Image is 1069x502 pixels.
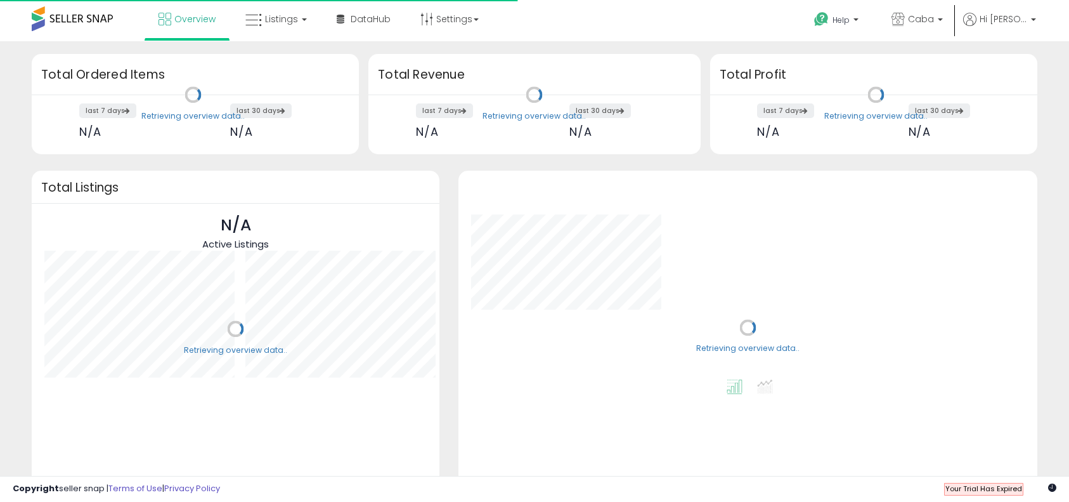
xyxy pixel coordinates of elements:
span: Caba [908,13,934,25]
a: Help [804,2,871,41]
div: Retrieving overview data.. [696,343,800,355]
span: Overview [174,13,216,25]
span: DataHub [351,13,391,25]
div: Retrieving overview data.. [141,110,245,122]
div: seller snap | | [13,483,220,495]
strong: Copyright [13,482,59,494]
span: Hi [PERSON_NAME] [980,13,1027,25]
span: Listings [265,13,298,25]
i: Get Help [813,11,829,27]
div: Retrieving overview data.. [824,110,928,122]
span: Help [833,15,850,25]
div: Retrieving overview data.. [483,110,586,122]
a: Hi [PERSON_NAME] [963,13,1036,41]
div: Retrieving overview data.. [184,345,287,356]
